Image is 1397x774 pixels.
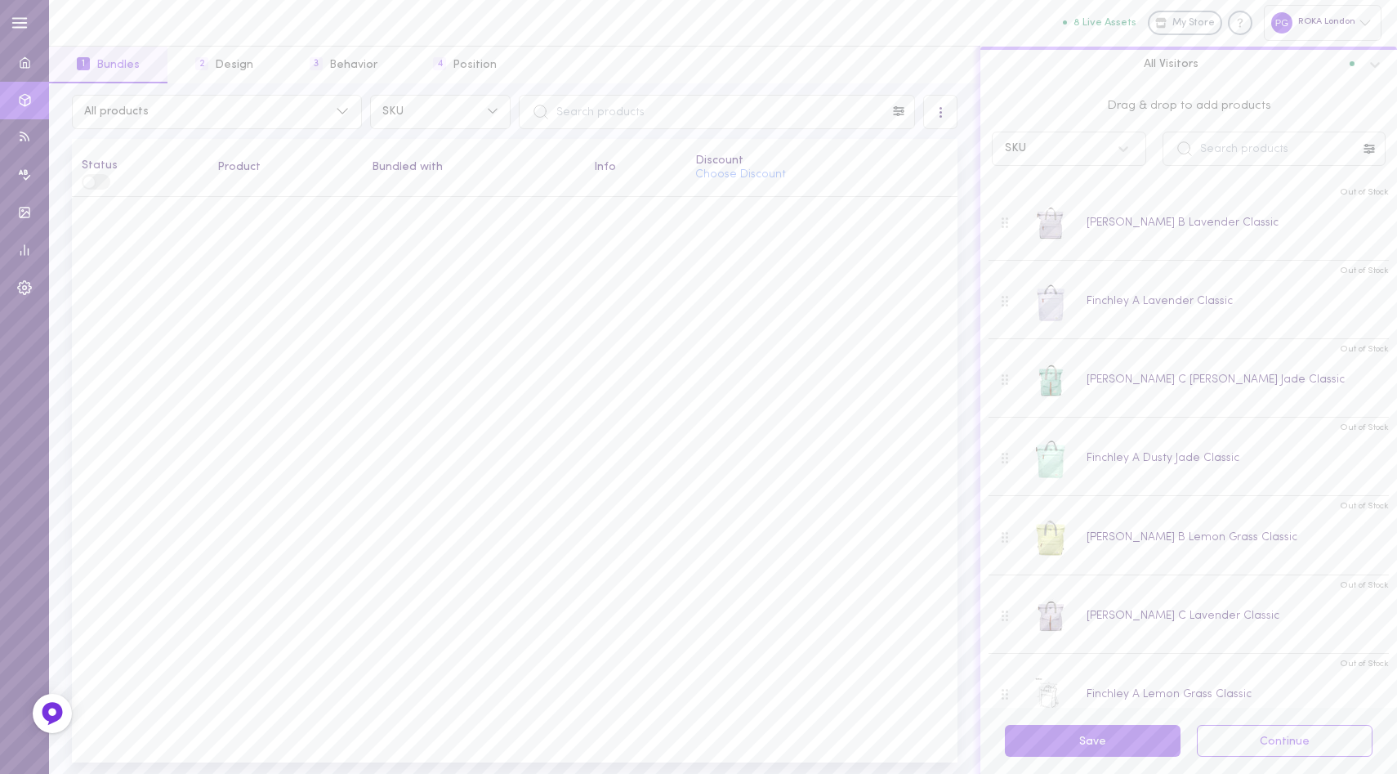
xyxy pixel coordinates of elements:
[1087,607,1279,624] div: [PERSON_NAME] C Lavender Classic
[77,57,90,70] span: 1
[382,106,475,118] span: SKU
[1087,293,1233,310] div: Finchley A Lavender Classic
[1340,265,1389,277] span: Out of Stock
[1340,186,1389,199] span: Out of Stock
[1228,11,1252,35] div: Knowledge center
[1087,529,1297,546] div: [PERSON_NAME] B Lemon Grass Classic
[1340,579,1389,592] span: Out of Stock
[1340,422,1389,434] span: Out of Stock
[695,155,948,167] div: Discount
[433,57,446,70] span: 4
[1063,17,1136,28] button: 8 Live Assets
[1163,132,1386,166] input: Search products
[1005,143,1026,154] div: SKU
[1087,371,1345,388] div: [PERSON_NAME] C [PERSON_NAME] Jade Classic
[217,162,352,173] div: Product
[370,95,511,129] button: SKU
[1340,500,1389,512] span: Out of Stock
[1264,5,1381,40] div: ROKA London
[1005,725,1181,757] button: Save
[1340,658,1389,670] span: Out of Stock
[594,162,676,173] div: Info
[372,162,576,173] div: Bundled with
[519,95,915,129] input: Search products
[282,47,405,83] button: 3Behavior
[1148,11,1222,35] a: My Store
[1087,686,1252,703] div: Finchley A Lemon Grass Classic
[1063,17,1148,29] a: 8 Live Assets
[72,95,362,129] button: All products
[84,106,324,118] span: All products
[1087,450,1239,467] div: Finchley A Dusty Jade Classic
[405,47,524,83] button: 4Position
[1197,725,1372,757] button: Continue
[695,169,786,181] button: Choose Discount
[1087,214,1279,231] div: [PERSON_NAME] B Lavender Classic
[49,47,167,83] button: 1Bundles
[992,97,1386,115] span: Drag & drop to add products
[167,47,281,83] button: 2Design
[1172,16,1215,31] span: My Store
[1144,56,1198,71] span: All Visitors
[40,701,65,726] img: Feedback Button
[195,57,208,70] span: 2
[310,57,323,70] span: 3
[1340,343,1389,356] span: Out of Stock
[82,149,199,172] div: Status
